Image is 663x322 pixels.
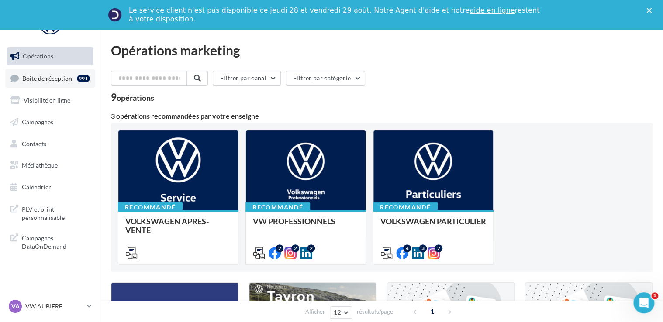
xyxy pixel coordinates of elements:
span: Campagnes [22,118,53,126]
button: Filtrer par canal [213,71,281,86]
div: 2 [435,244,442,252]
a: Contacts [5,135,95,153]
div: 4 [403,244,411,252]
p: VW AUBIERE [25,302,83,311]
a: Boîte de réception99+ [5,69,95,88]
div: Recommandé [245,202,310,212]
span: Calendrier [22,183,51,191]
div: Le service client n'est pas disponible ce jeudi 28 et vendredi 29 août. Notre Agent d'aide et not... [129,6,541,24]
div: 99+ [77,75,90,82]
a: Visibilité en ligne [5,91,95,110]
span: VOLKSWAGEN PARTICULIER [380,216,486,226]
span: Boîte de réception [22,74,72,82]
a: Opérations [5,47,95,65]
img: Profile image for Service-Client [108,8,122,22]
span: VW PROFESSIONNELS [253,216,335,226]
span: VA [11,302,20,311]
span: Campagnes DataOnDemand [22,232,90,251]
div: 9 [111,92,154,102]
div: Fermer [646,8,655,13]
span: PLV et print personnalisable [22,203,90,222]
span: résultats/page [357,308,393,316]
a: Médiathèque [5,156,95,175]
span: Médiathèque [22,161,58,169]
button: Filtrer par catégorie [286,71,365,86]
a: PLV et print personnalisable [5,200,95,226]
a: Campagnes [5,113,95,131]
div: Recommandé [373,202,438,212]
span: Contacts [22,140,46,147]
a: Calendrier [5,178,95,196]
button: 12 [330,306,352,319]
span: 1 [651,292,658,299]
div: 2 [291,244,299,252]
span: Afficher [305,308,325,316]
span: 12 [334,309,341,316]
div: Recommandé [118,202,183,212]
div: 2 [276,244,283,252]
div: 3 opérations recommandées par votre enseigne [111,113,653,120]
span: Visibilité en ligne [24,96,70,104]
a: VA VW AUBIERE [7,298,93,315]
div: 2 [307,244,315,252]
div: opérations [117,94,154,102]
div: 3 [419,244,427,252]
span: VOLKSWAGEN APRES-VENTE [125,216,209,235]
div: Opérations marketing [111,44,653,57]
span: Opérations [23,52,53,60]
a: Campagnes DataOnDemand [5,229,95,254]
span: 1 [425,305,439,319]
a: aide en ligne [470,6,515,14]
iframe: Intercom live chat [633,292,654,313]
